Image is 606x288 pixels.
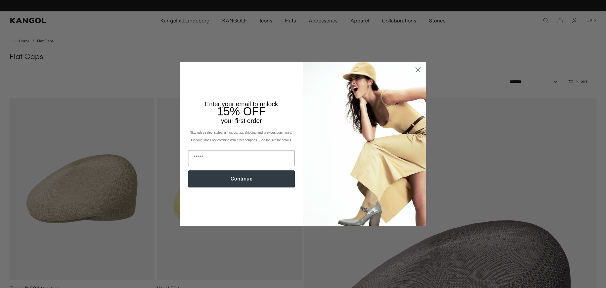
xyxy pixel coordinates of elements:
button: Close dialog [413,64,424,75]
span: your first order [221,117,262,124]
button: Continue [188,170,295,187]
span: *Excludes select styles, gift cards, tax, shipping and previous purchases. Discount does not comb... [190,131,293,142]
span: 15% OFF [217,105,266,118]
input: Email [188,150,295,166]
img: 93be19ad-e773-4382-80b9-c9d740c9197f.jpeg [303,62,426,226]
span: Enter your email to unlock [205,101,278,107]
